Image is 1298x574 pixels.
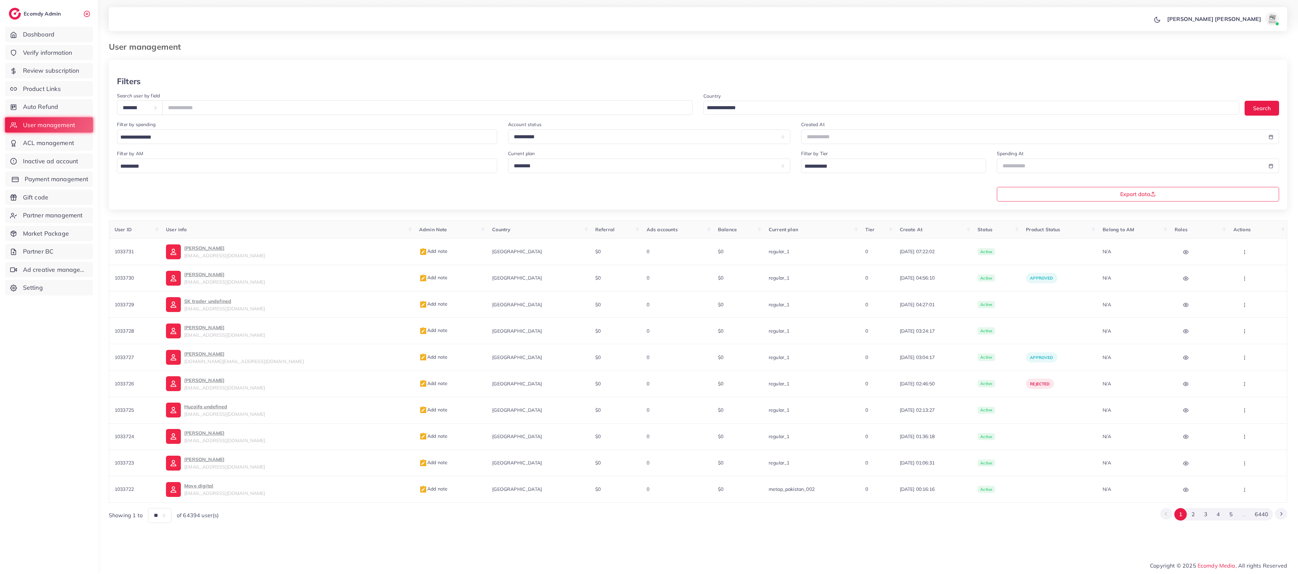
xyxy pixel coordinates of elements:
[492,275,542,281] span: [GEOGRAPHIC_DATA]
[117,129,497,144] div: Search for option
[1026,226,1060,233] span: Product Status
[1250,508,1273,521] button: Go to page 6440
[978,226,992,233] span: Status
[184,279,265,285] span: [EMAIL_ADDRESS][DOMAIN_NAME]
[166,270,408,285] a: [PERSON_NAME][EMAIL_ADDRESS][DOMAIN_NAME]
[184,385,265,391] span: [EMAIL_ADDRESS][DOMAIN_NAME]
[166,376,181,391] img: ic-user-info.36bf1079.svg
[117,76,141,86] h3: Filters
[900,380,967,387] span: [DATE] 02:46:50
[184,324,265,332] p: [PERSON_NAME]
[419,353,427,361] img: admin_note.cdd0b510.svg
[900,407,967,413] span: [DATE] 02:13:27
[1103,433,1111,439] span: N/A
[118,132,488,143] input: Search for option
[1150,561,1287,570] span: Copyright © 2025
[595,354,601,360] span: $0
[1103,226,1134,233] span: Belong to AM
[166,482,181,497] img: ic-user-info.36bf1079.svg
[184,244,265,252] p: [PERSON_NAME]
[595,381,601,387] span: $0
[865,460,868,466] span: 0
[419,274,448,281] span: Add note
[184,437,265,444] span: [EMAIL_ADDRESS][DOMAIN_NAME]
[595,486,601,492] span: $0
[718,433,723,439] span: $0
[23,157,78,166] span: Inactive ad account
[115,226,132,233] span: User ID
[1103,354,1111,360] span: N/A
[184,455,265,463] p: [PERSON_NAME]
[1275,508,1287,520] button: Go to next page
[5,190,93,205] a: Gift code
[865,302,868,308] span: 0
[718,354,723,360] span: $0
[1245,101,1279,115] button: Search
[1174,508,1187,521] button: Go to page 1
[595,407,601,413] span: $0
[769,302,789,308] span: regular_1
[865,486,868,492] span: 0
[647,486,649,492] span: 0
[115,460,134,466] span: 1033723
[115,354,134,360] span: 1033727
[166,350,181,365] img: ic-user-info.36bf1079.svg
[166,226,187,233] span: User info
[1160,508,1287,521] ul: Pagination
[769,328,789,334] span: regular_1
[647,275,649,281] span: 0
[978,459,995,467] span: active
[23,121,75,129] span: User management
[117,159,497,173] div: Search for option
[184,411,265,417] span: [EMAIL_ADDRESS][DOMAIN_NAME]
[23,85,61,93] span: Product Links
[769,486,815,492] span: metap_pakistan_002
[184,350,304,358] p: [PERSON_NAME]
[492,460,542,466] span: [GEOGRAPHIC_DATA]
[184,403,265,411] p: Huzaifa undefined
[5,226,93,241] a: Market Package
[647,226,678,233] span: Ads accounts
[718,460,723,466] span: $0
[1103,460,1111,466] span: N/A
[166,482,408,497] a: Move digital[EMAIL_ADDRESS][DOMAIN_NAME]
[109,511,143,519] span: Showing 1 to
[5,99,93,115] a: Auto Refund
[5,280,93,295] a: Setting
[118,161,488,172] input: Search for option
[865,275,868,281] span: 0
[595,226,615,233] span: Referral
[5,244,93,259] a: Partner BC
[508,150,535,157] label: Current plan
[166,324,181,338] img: ic-user-info.36bf1079.svg
[5,63,93,78] a: Review subscription
[769,275,789,281] span: regular_1
[419,407,448,413] span: Add note
[9,8,63,20] a: logoEcomdy Admin
[1266,12,1279,26] img: avatar
[492,381,542,387] span: [GEOGRAPHIC_DATA]
[769,226,798,233] span: Current plan
[492,433,542,439] span: [GEOGRAPHIC_DATA]
[166,376,408,391] a: [PERSON_NAME][EMAIL_ADDRESS][DOMAIN_NAME]
[419,301,427,309] img: admin_note.cdd0b510.svg
[978,486,995,493] span: active
[166,456,181,471] img: ic-user-info.36bf1079.svg
[718,486,723,492] span: $0
[23,265,88,274] span: Ad creative management
[166,429,181,444] img: ic-user-info.36bf1079.svg
[492,354,542,360] span: [GEOGRAPHIC_DATA]
[865,407,868,413] span: 0
[865,354,868,360] span: 0
[1103,275,1111,281] span: N/A
[647,302,649,308] span: 0
[1103,381,1111,387] span: N/A
[184,306,265,312] span: [EMAIL_ADDRESS][DOMAIN_NAME]
[1030,381,1050,386] span: rejected
[865,226,875,233] span: Tier
[117,121,155,128] label: Filter by spending
[978,407,995,414] span: active
[802,161,977,172] input: Search for option
[718,275,723,281] span: $0
[419,226,447,233] span: Admin Note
